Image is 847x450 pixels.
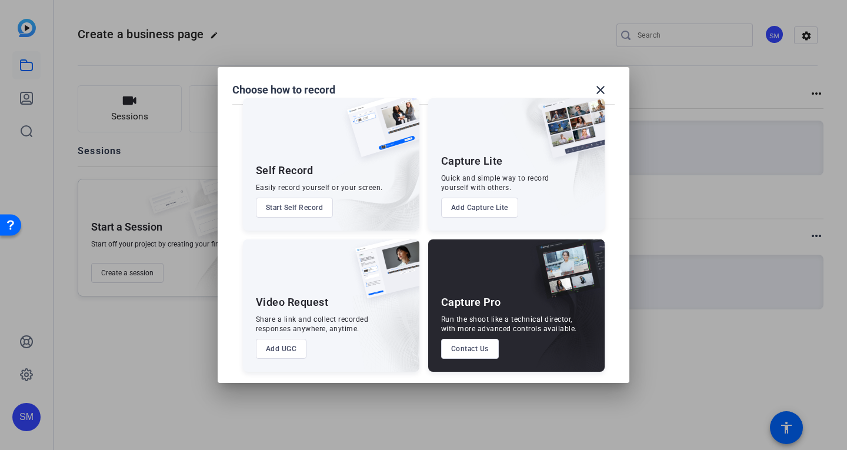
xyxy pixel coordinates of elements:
div: Video Request [256,295,329,309]
button: Add Capture Lite [441,198,518,218]
div: Share a link and collect recorded responses anywhere, anytime. [256,315,369,334]
img: embarkstudio-capture-pro.png [518,254,605,372]
img: embarkstudio-ugc-content.png [351,276,419,372]
div: Quick and simple way to record yourself with others. [441,174,549,192]
h1: Choose how to record [232,83,335,97]
img: embarkstudio-self-record.png [317,124,419,231]
div: Capture Lite [441,154,503,168]
div: Self Record [256,164,314,178]
button: Add UGC [256,339,307,359]
img: capture-pro.png [527,239,605,311]
mat-icon: close [593,83,608,97]
button: Contact Us [441,339,499,359]
img: ugc-content.png [346,239,419,311]
div: Easily record yourself or your screen. [256,183,383,192]
div: Capture Pro [441,295,501,309]
img: self-record.png [338,98,419,169]
div: Run the shoot like a technical director, with more advanced controls available. [441,315,577,334]
img: capture-lite.png [532,98,605,170]
button: Start Self Record [256,198,334,218]
img: embarkstudio-capture-lite.png [499,98,605,216]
